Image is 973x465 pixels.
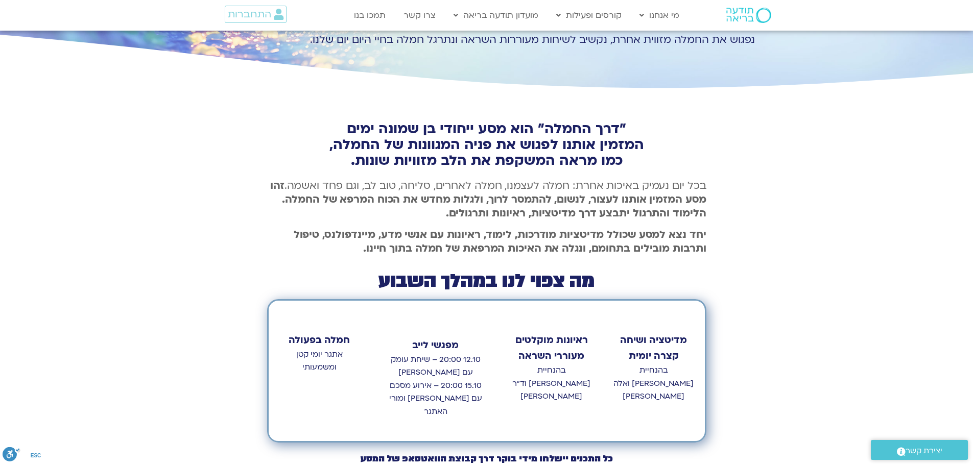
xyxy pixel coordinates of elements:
[219,19,755,46] p: מסע ייחודי בן שמונה ימים בהשראת אנשי דעת, רוח, תרבות ומוסיקה מהארץ ומהעולם. בכל יום נפגוש את החמל...
[294,228,706,255] b: יחד נצא למסע שכולל מדיטציות מודרכות, לימוד, ראיונות עם אנשי מדע, מיינדפולנס, טיפול ותרבות מובילים...
[267,273,706,290] h2: מה צפוי לנו במהלך השבוע
[398,6,441,25] a: צרו קשר
[278,348,360,374] p: אתגר יומי קטן ומשמעותי
[634,6,684,25] a: מי אנחנו
[551,6,627,25] a: קורסים ופעילות
[361,453,613,464] b: כל התכנים יישלחו מידי בוקר דרך קבוצת הוואטסאפ של המסע
[267,121,706,168] h2: "דרך החמלה" הוא מסע ייחודי בן שמונה ימים המזמין אותנו לפגוש את פניה המגוונות של החמלה, כמו מראה ה...
[515,334,588,363] strong: ראיונות מוקלטים מעוררי השראה
[386,353,485,419] p: 12.10 20:00 – שיחת עומק עם [PERSON_NAME] 15.10 20:00 – אירוע מסכם עם [PERSON_NAME] ומורי האתגר
[270,179,706,220] b: זהו מסע המזמין אותנו לעצור, לנשום, להתמסר לרוך, ולגלות מחדש את הכוח המרפא של החמלה. הלימוד והתרגו...
[620,334,687,363] strong: מדיטציה ושיחה קצרה יומית
[349,6,391,25] a: תמכו בנו
[412,339,459,352] strong: מפגשי לייב
[726,8,771,23] img: תודעה בריאה
[511,364,592,403] p: בהנחיית [PERSON_NAME] וד״ר [PERSON_NAME]
[225,6,287,23] a: התחברות
[228,9,271,20] span: התחברות
[906,444,942,458] span: יצירת קשר
[448,6,543,25] a: מועדון תודעה בריאה
[267,179,706,220] p: בכל יום נעמיק באיכות אחרת: חמלה לעצמנו, חמלה לאחרים, סליחה, טוב לב, וגם פחד ואשמה.
[871,440,968,460] a: יצירת קשר
[613,364,695,403] p: בהנחיית [PERSON_NAME] ואלה [PERSON_NAME]
[289,334,350,347] strong: חמלה בפעולה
